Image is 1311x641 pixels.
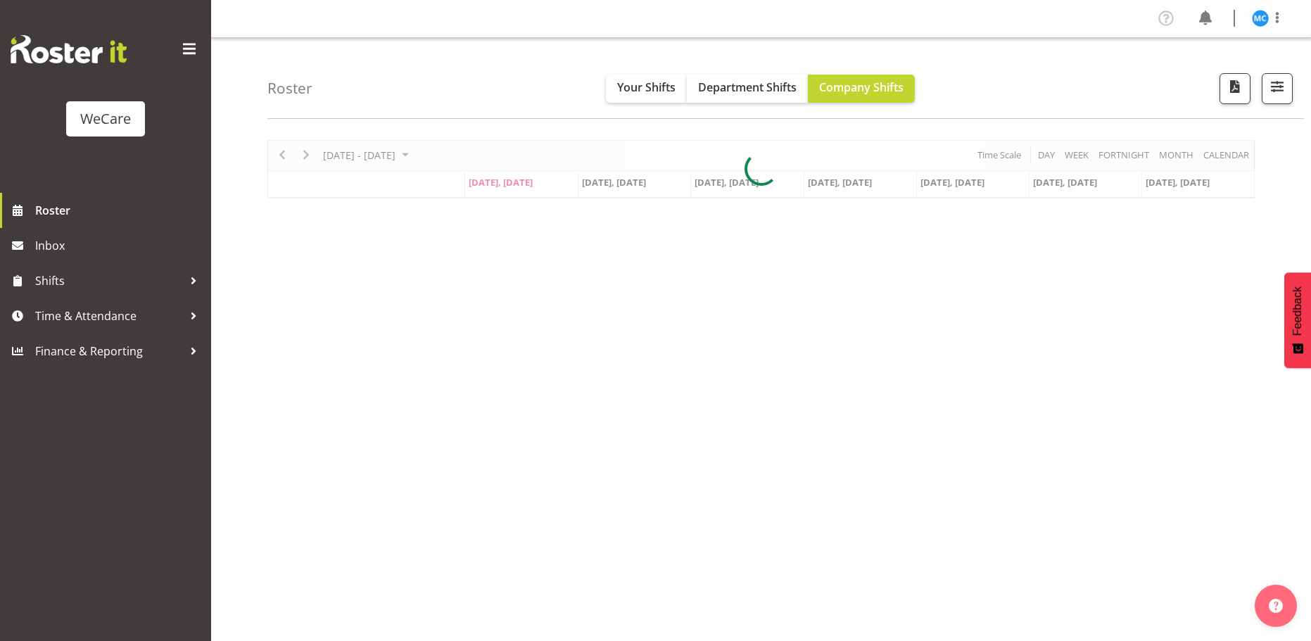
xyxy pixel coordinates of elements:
[698,80,797,95] span: Department Shifts
[1291,286,1304,336] span: Feedback
[80,108,131,129] div: WeCare
[35,200,204,221] span: Roster
[819,80,904,95] span: Company Shifts
[35,341,183,362] span: Finance & Reporting
[1220,73,1250,104] button: Download a PDF of the roster according to the set date range.
[35,235,204,256] span: Inbox
[1262,73,1293,104] button: Filter Shifts
[11,35,127,63] img: Rosterit website logo
[1269,599,1283,613] img: help-xxl-2.png
[267,80,312,96] h4: Roster
[35,305,183,326] span: Time & Attendance
[1252,10,1269,27] img: mary-childs10475.jpg
[1284,272,1311,368] button: Feedback - Show survey
[617,80,676,95] span: Your Shifts
[35,270,183,291] span: Shifts
[606,75,687,103] button: Your Shifts
[687,75,808,103] button: Department Shifts
[808,75,915,103] button: Company Shifts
